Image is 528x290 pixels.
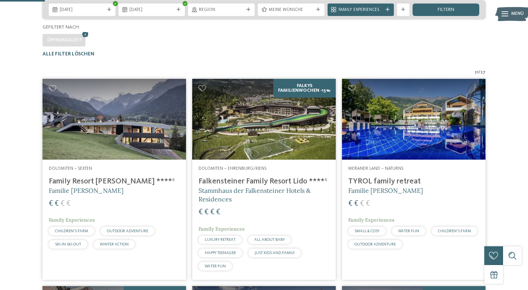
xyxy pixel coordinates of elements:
[348,166,403,171] span: Meraner Land – Naturns
[55,200,59,208] span: €
[216,208,220,216] span: €
[129,7,174,13] span: [DATE]
[198,208,203,216] span: €
[398,229,419,233] span: WATER FUN
[55,229,88,233] span: CHILDREN’S FARM
[210,208,214,216] span: €
[43,79,186,160] img: Family Resort Rainer ****ˢ
[49,217,95,223] span: Family Experiences
[360,200,364,208] span: €
[348,200,353,208] span: €
[55,242,81,246] span: SKI-IN SKI-OUT
[205,238,236,242] span: LUXURY RETREAT
[205,264,226,268] span: WATER FUN
[348,187,423,194] span: Familie [PERSON_NAME]
[438,7,454,12] span: filtern
[348,177,479,186] h4: TYROL family retreat
[49,187,124,194] span: Familie [PERSON_NAME]
[478,69,480,76] span: /
[49,200,53,208] span: €
[49,177,180,186] h4: Family Resort [PERSON_NAME] ****ˢ
[338,7,383,13] span: Family Experiences
[192,79,336,160] img: Familienhotels gesucht? Hier findet ihr die besten!
[366,200,370,208] span: €
[100,242,129,246] span: WINTER ACTION
[205,251,236,255] span: HAPPY TEENAGER
[43,52,94,57] span: Alle Filter löschen
[475,69,478,76] span: 21
[60,7,105,13] span: [DATE]
[354,200,358,208] span: €
[255,251,295,255] span: JUST KIDS AND FAMILY
[269,7,314,13] span: Meine Wünsche
[348,217,394,223] span: Family Experiences
[198,187,310,203] span: Stammhaus der Falkensteiner Hotels & Residences
[107,229,148,233] span: OUTDOOR ADVENTURE
[198,166,266,171] span: Dolomiten – Ehrenburg/Kiens
[204,208,209,216] span: €
[43,25,80,30] span: Gefiltert nach:
[342,79,485,280] a: Familienhotels gesucht? Hier findet ihr die besten! Meraner Land – Naturns TYROL family retreat F...
[66,200,71,208] span: €
[47,37,82,43] span: Öffnungszeit
[198,177,330,186] h4: Falkensteiner Family Resort Lido ****ˢ
[192,79,336,280] a: Familienhotels gesucht? Hier findet ihr die besten! Falkys Familienwochen -15% Dolomiten – Ehrenb...
[49,166,92,171] span: Dolomiten – Sexten
[342,79,485,160] img: Familien Wellness Residence Tyrol ****
[354,229,379,233] span: SMALL & COSY
[254,238,285,242] span: ALL ABOUT BABY
[198,226,245,232] span: Family Experiences
[43,79,186,280] a: Familienhotels gesucht? Hier findet ihr die besten! Dolomiten – Sexten Family Resort [PERSON_NAME...
[480,69,485,76] span: 27
[438,229,471,233] span: CHILDREN’S FARM
[60,200,65,208] span: €
[199,7,244,13] span: Region
[354,242,396,246] span: OUTDOOR ADVENTURE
